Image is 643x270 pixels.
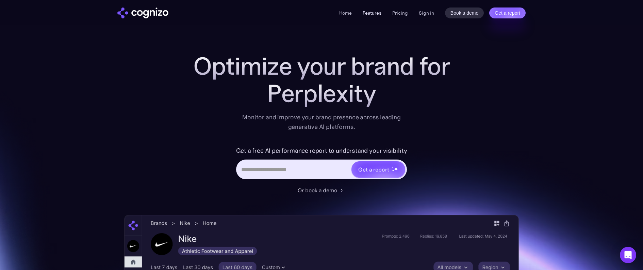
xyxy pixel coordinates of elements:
h1: Optimize your brand for [185,52,458,80]
label: Get a free AI performance report to understand your visibility [236,145,407,156]
a: Pricing [392,10,408,16]
div: Monitor and improve your brand presence across leading generative AI platforms. [238,112,405,132]
div: Get a report [358,165,389,174]
a: Get a report [489,7,526,18]
img: cognizo logo [117,7,168,18]
a: Get a reportstarstarstar [351,161,406,178]
a: Sign in [419,9,434,17]
a: Book a demo [445,7,484,18]
div: Or book a demo [298,186,337,194]
div: Perplexity [185,80,458,107]
img: star [392,169,394,172]
div: Open Intercom Messenger [620,247,636,263]
a: home [117,7,168,18]
img: star [392,167,393,168]
a: Or book a demo [298,186,345,194]
a: Features [363,10,381,16]
img: star [394,167,398,171]
a: Home [339,10,352,16]
form: Hero URL Input Form [236,145,407,183]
